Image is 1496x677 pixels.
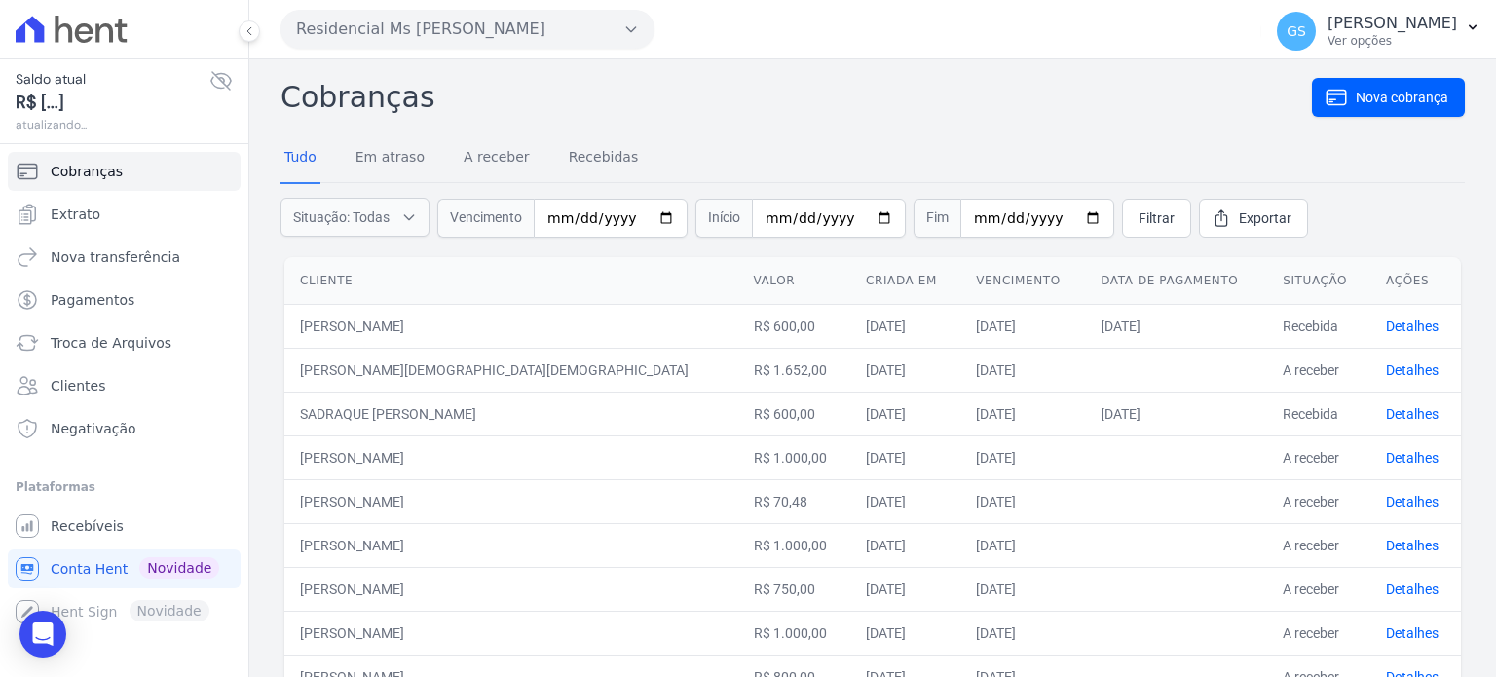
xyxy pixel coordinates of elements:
[284,304,738,348] td: [PERSON_NAME]
[8,195,241,234] a: Extrato
[1386,450,1439,466] a: Detalhes
[51,333,171,353] span: Troca de Arquivos
[960,567,1085,611] td: [DATE]
[8,281,241,320] a: Pagamentos
[1386,362,1439,378] a: Detalhes
[1386,625,1439,641] a: Detalhes
[1386,538,1439,553] a: Detalhes
[1328,33,1457,49] p: Ver opções
[738,567,851,611] td: R$ 750,00
[1267,567,1370,611] td: A receber
[1239,208,1291,228] span: Exportar
[1386,494,1439,509] a: Detalhes
[738,435,851,479] td: R$ 1.000,00
[280,198,430,237] button: Situação: Todas
[738,479,851,523] td: R$ 70,48
[16,90,209,116] span: R$ [...]
[1287,24,1306,38] span: GS
[51,376,105,395] span: Clientes
[1139,208,1175,228] span: Filtrar
[16,475,233,499] div: Plataformas
[51,559,128,579] span: Conta Hent
[960,611,1085,655] td: [DATE]
[284,257,738,305] th: Cliente
[1386,319,1439,334] a: Detalhes
[1267,435,1370,479] td: A receber
[960,479,1085,523] td: [DATE]
[1261,4,1496,58] button: GS [PERSON_NAME] Ver opções
[8,409,241,448] a: Negativação
[850,567,960,611] td: [DATE]
[738,392,851,435] td: R$ 600,00
[51,290,134,310] span: Pagamentos
[284,567,738,611] td: [PERSON_NAME]
[738,348,851,392] td: R$ 1.652,00
[960,348,1085,392] td: [DATE]
[51,247,180,267] span: Nova transferência
[51,419,136,438] span: Negativação
[8,238,241,277] a: Nova transferência
[1267,257,1370,305] th: Situação
[437,199,534,238] span: Vencimento
[280,133,320,184] a: Tudo
[280,10,654,49] button: Residencial Ms [PERSON_NAME]
[914,199,960,238] span: Fim
[960,257,1085,305] th: Vencimento
[1199,199,1308,238] a: Exportar
[960,392,1085,435] td: [DATE]
[1267,304,1370,348] td: Recebida
[738,257,851,305] th: Valor
[8,152,241,191] a: Cobranças
[738,611,851,655] td: R$ 1.000,00
[1085,304,1267,348] td: [DATE]
[738,304,851,348] td: R$ 600,00
[1312,78,1465,117] a: Nova cobrança
[960,435,1085,479] td: [DATE]
[8,549,241,588] a: Conta Hent Novidade
[1267,392,1370,435] td: Recebida
[960,304,1085,348] td: [DATE]
[850,523,960,567] td: [DATE]
[284,611,738,655] td: [PERSON_NAME]
[460,133,534,184] a: A receber
[1267,611,1370,655] td: A receber
[738,523,851,567] td: R$ 1.000,00
[1328,14,1457,33] p: [PERSON_NAME]
[51,162,123,181] span: Cobranças
[352,133,429,184] a: Em atraso
[565,133,643,184] a: Recebidas
[850,611,960,655] td: [DATE]
[19,611,66,658] div: Open Intercom Messenger
[1356,88,1448,107] span: Nova cobrança
[284,348,738,392] td: [PERSON_NAME][DEMOGRAPHIC_DATA][DEMOGRAPHIC_DATA]
[293,207,390,227] span: Situação: Todas
[1267,348,1370,392] td: A receber
[695,199,752,238] span: Início
[8,507,241,545] a: Recebíveis
[1085,257,1267,305] th: Data de pagamento
[51,205,100,224] span: Extrato
[16,116,209,133] span: atualizando...
[960,523,1085,567] td: [DATE]
[1267,523,1370,567] td: A receber
[51,516,124,536] span: Recebíveis
[16,69,209,90] span: Saldo atual
[1386,582,1439,597] a: Detalhes
[850,304,960,348] td: [DATE]
[8,366,241,405] a: Clientes
[139,557,219,579] span: Novidade
[284,479,738,523] td: [PERSON_NAME]
[850,348,960,392] td: [DATE]
[850,435,960,479] td: [DATE]
[850,479,960,523] td: [DATE]
[284,523,738,567] td: [PERSON_NAME]
[1267,479,1370,523] td: A receber
[1122,199,1191,238] a: Filtrar
[8,323,241,362] a: Troca de Arquivos
[280,75,1312,119] h2: Cobranças
[850,392,960,435] td: [DATE]
[16,152,233,631] nav: Sidebar
[850,257,960,305] th: Criada em
[284,435,738,479] td: [PERSON_NAME]
[284,392,738,435] td: SADRAQUE [PERSON_NAME]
